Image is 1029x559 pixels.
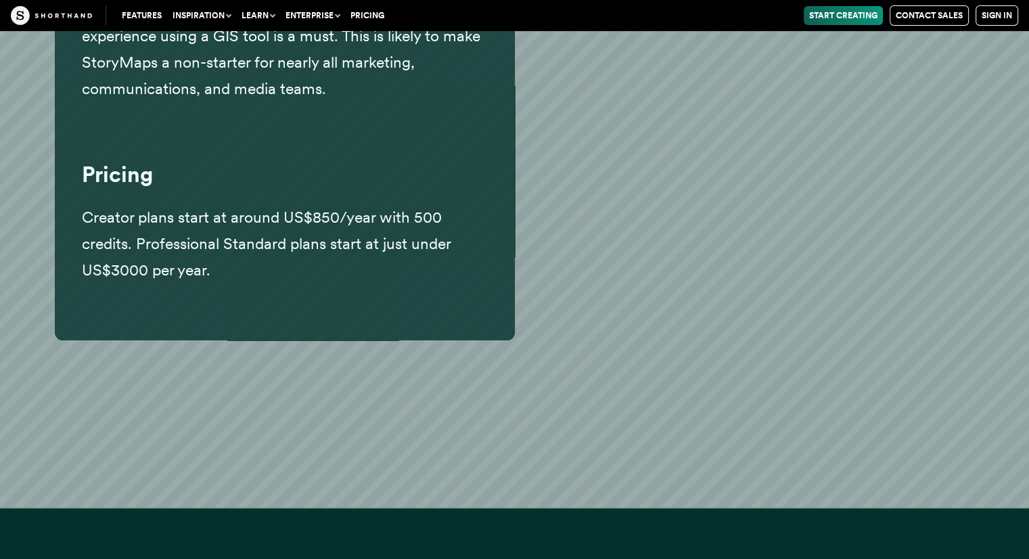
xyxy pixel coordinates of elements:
a: Start Creating [804,6,883,25]
button: Inspiration [167,6,236,25]
strong: Pricing [82,161,153,187]
a: Features [116,6,167,25]
a: Contact Sales [890,5,969,26]
a: Sign in [976,5,1018,26]
a: Pricing [345,6,390,25]
span: Creator plans start at around US$850/year with 500 credits. Professional Standard plans start at ... [82,208,451,279]
img: The Craft [11,6,92,25]
button: Enterprise [280,6,345,25]
button: Learn [236,6,280,25]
